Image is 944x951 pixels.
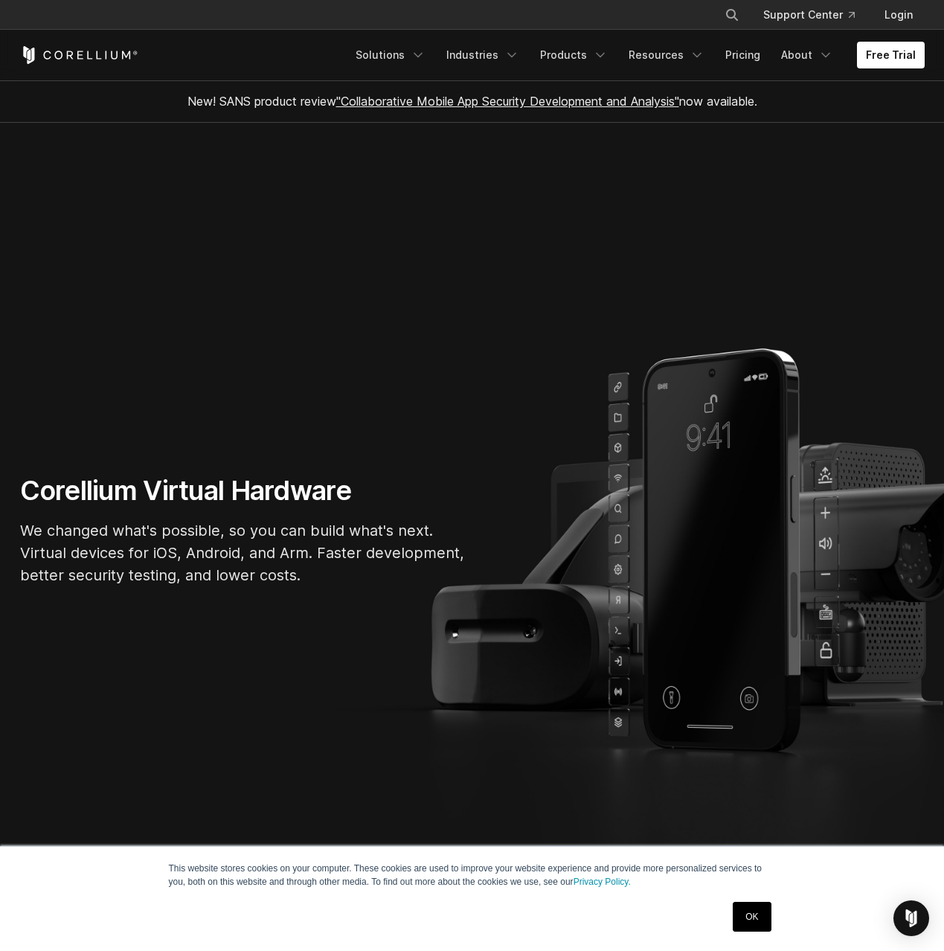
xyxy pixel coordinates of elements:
div: Open Intercom Messenger [893,900,929,936]
div: Navigation Menu [347,42,925,68]
a: Free Trial [857,42,925,68]
a: Products [531,42,617,68]
a: OK [733,902,771,932]
a: Support Center [751,1,867,28]
a: Resources [620,42,713,68]
a: Solutions [347,42,434,68]
p: This website stores cookies on your computer. These cookies are used to improve your website expe... [169,862,776,888]
a: Login [873,1,925,28]
p: We changed what's possible, so you can build what's next. Virtual devices for iOS, Android, and A... [20,519,466,586]
a: Pricing [716,42,769,68]
a: Corellium Home [20,46,138,64]
a: Privacy Policy. [574,877,631,887]
button: Search [719,1,745,28]
a: "Collaborative Mobile App Security Development and Analysis" [336,94,679,109]
a: About [772,42,842,68]
span: New! SANS product review now available. [187,94,757,109]
h1: Corellium Virtual Hardware [20,474,466,507]
a: Industries [437,42,528,68]
div: Navigation Menu [707,1,925,28]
